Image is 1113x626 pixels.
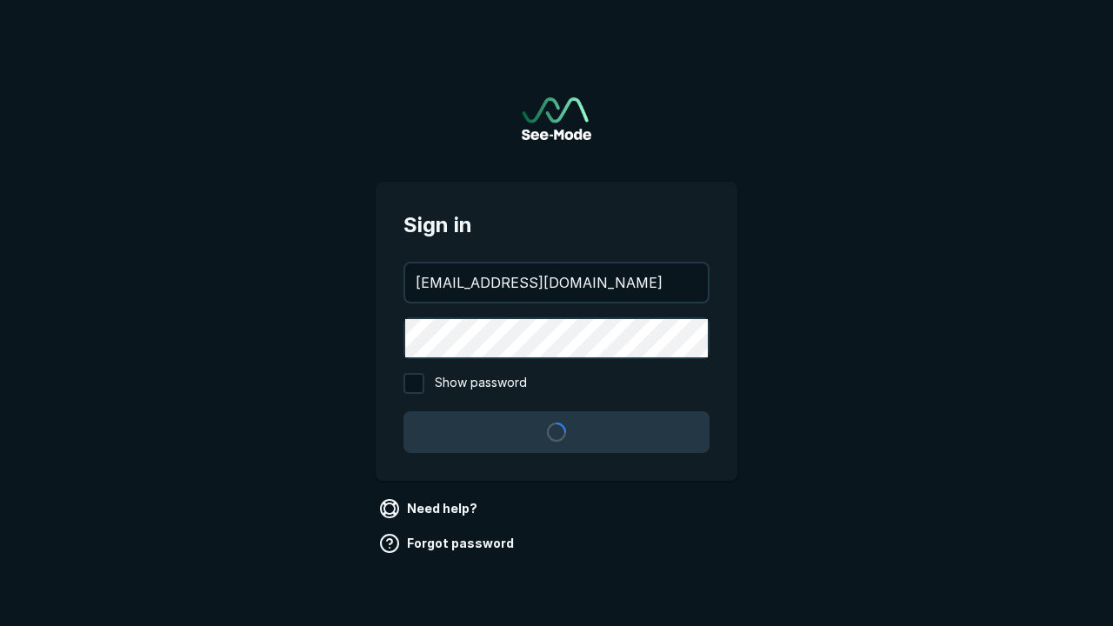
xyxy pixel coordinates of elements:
span: Show password [435,373,527,394]
span: Sign in [403,210,710,241]
input: your@email.com [405,263,708,302]
img: See-Mode Logo [522,97,591,140]
a: Need help? [376,495,484,523]
a: Go to sign in [522,97,591,140]
a: Forgot password [376,529,521,557]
